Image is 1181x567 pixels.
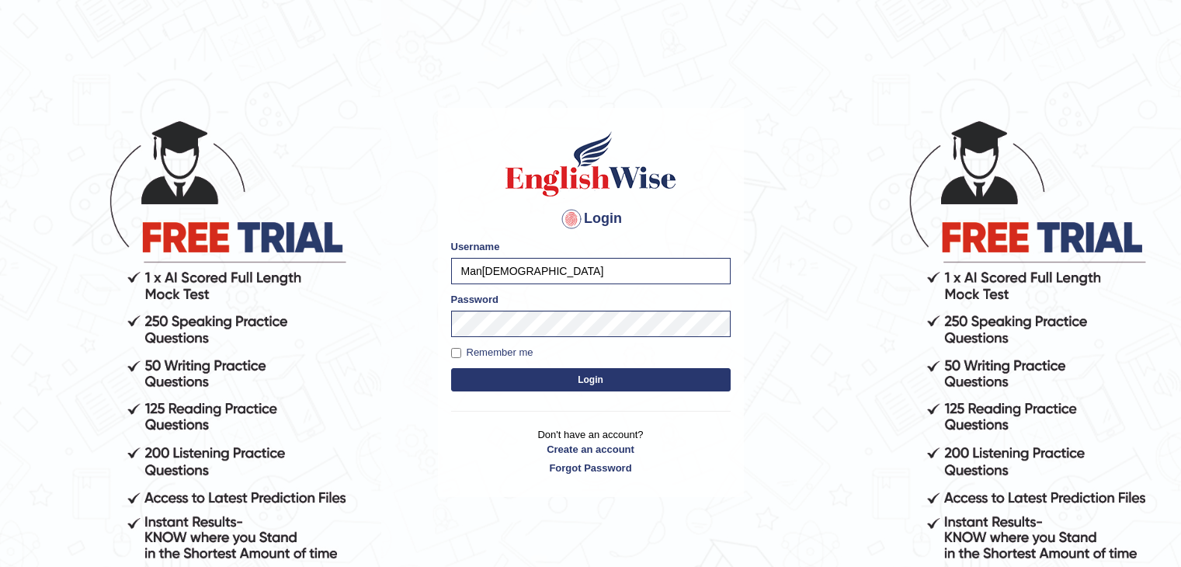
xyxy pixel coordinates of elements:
p: Don't have an account? [451,427,731,475]
button: Login [451,368,731,391]
img: Logo of English Wise sign in for intelligent practice with AI [502,129,679,199]
label: Password [451,292,498,307]
label: Remember me [451,345,533,360]
input: Remember me [451,348,461,358]
h4: Login [451,207,731,231]
a: Create an account [451,442,731,457]
label: Username [451,239,500,254]
a: Forgot Password [451,461,731,475]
